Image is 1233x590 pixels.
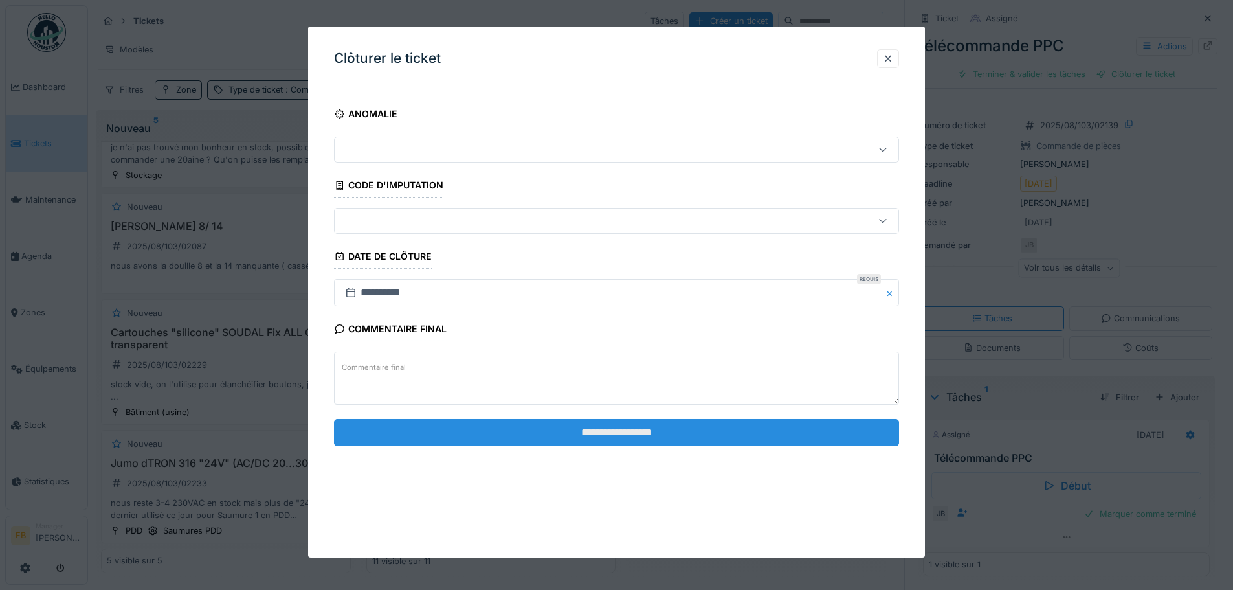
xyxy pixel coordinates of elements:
button: Close [885,279,899,306]
div: Anomalie [334,104,397,126]
div: Requis [857,274,881,284]
h3: Clôturer le ticket [334,51,441,67]
div: Date de clôture [334,247,432,269]
div: Commentaire final [334,319,447,341]
label: Commentaire final [339,359,408,376]
div: Code d'imputation [334,176,443,198]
